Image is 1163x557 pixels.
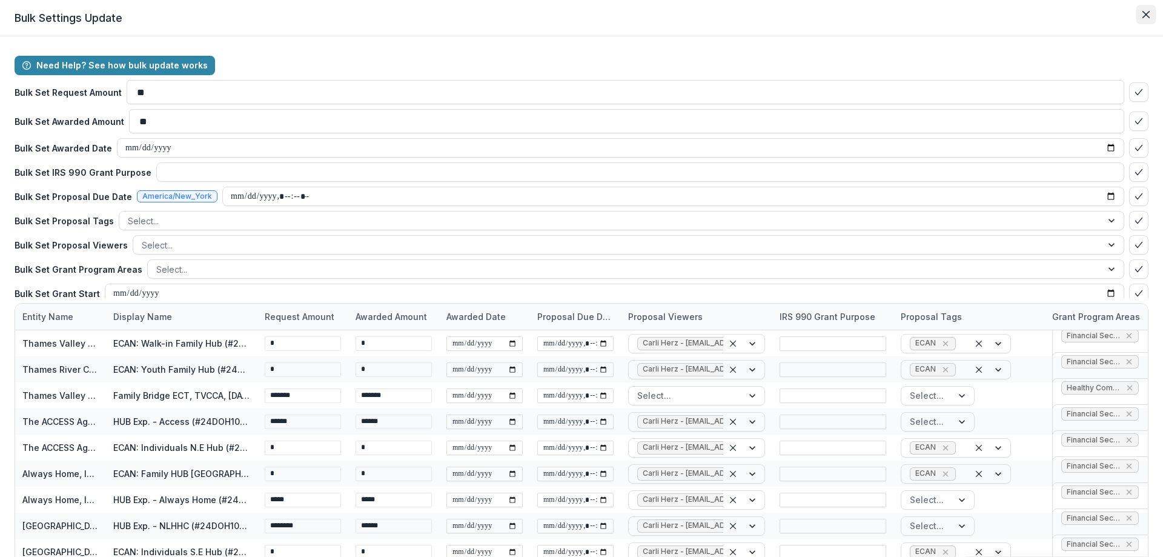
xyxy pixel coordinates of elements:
p: Bulk Set IRS 990 Grant Purpose [15,166,151,179]
button: bulk-confirm-option [1129,187,1148,206]
span: America/New_York [142,192,212,201]
button: bulk-confirm-option [1129,138,1148,158]
span: Financial Security [1067,540,1121,549]
span: ECAN [915,469,936,478]
div: Clear selected options [726,362,740,377]
p: Bulk Set Awarded Date [15,142,112,155]
div: Proposal Tags [893,304,1045,330]
button: bulk-confirm-option [1129,235,1148,255]
div: Entity Name [15,304,106,330]
div: Request Amount [257,304,348,330]
div: Awarded Date [439,304,530,330]
div: Awarded Amount [348,310,434,323]
div: Remove ECAN [939,338,952,350]
span: Financial Security [1067,410,1121,418]
span: Carli Herz - [EMAIL_ADDRESS][PERSON_NAME][DOMAIN_NAME] [643,521,873,530]
span: Carli Herz - [EMAIL_ADDRESS][PERSON_NAME][DOMAIN_NAME] [643,339,873,347]
p: Bulk Set Request Amount [15,86,122,99]
div: Always Home, Inc. [22,467,99,480]
div: Awarded Date [439,310,513,323]
span: Financial Security [1067,436,1121,444]
div: Clear selected options [726,336,740,351]
div: Remove Financial Security [1124,356,1135,368]
div: Clear selected options [972,362,986,377]
div: Remove Financial Security [1124,486,1135,498]
div: Remove Financial Security [1124,434,1135,446]
div: Remove Healthy Community [1125,382,1135,394]
p: Bulk Set Proposal Tags [15,215,114,227]
p: Bulk Set Proposal Viewers [15,239,128,252]
div: Remove Financial Security [1124,460,1135,472]
div: Remove Financial Security [1124,512,1135,524]
div: Remove ECAN [939,468,952,480]
div: Thames Valley Council for Community Action [22,389,99,402]
div: ECAN: Individuals N.E Hub (#24DOH1001DA) [113,441,250,454]
span: Financial Security [1067,358,1121,366]
div: Remove Financial Security [1124,408,1135,420]
span: Carli Herz - [EMAIL_ADDRESS][PERSON_NAME][DOMAIN_NAME] [643,443,873,452]
span: Carli Herz - [EMAIL_ADDRESS][PERSON_NAME][DOMAIN_NAME] [643,365,873,373]
span: Financial Security [1067,488,1121,496]
span: Healthy Community [1067,384,1121,392]
span: Carli Herz - [EMAIL_ADDRESS][PERSON_NAME][DOMAIN_NAME] [643,547,873,556]
p: Bulk Set Grant Start [15,287,100,300]
div: Clear selected options [726,519,740,533]
span: ECAN [915,339,936,347]
div: Thames Valley Council for Community Action [22,337,99,350]
div: Remove ECAN [939,442,952,454]
button: bulk-confirm-option [1129,259,1148,279]
div: HUB Exp. - Access (#24DOH1001HUBDA) [113,415,250,428]
div: Awarded Amount [348,304,439,330]
div: Proposal Due Date [530,310,621,323]
div: Clear selected options [726,415,740,429]
p: Bulk Set Awarded Amount [15,115,124,128]
div: Remove ECAN [939,364,952,376]
p: Bulk Set Proposal Due Date [15,190,132,203]
div: Proposal Due Date [530,304,621,330]
div: HUB Exp. - NLHHC (#24DOH1001HUBDA) [113,519,250,532]
span: Carli Herz - [EMAIL_ADDRESS][PERSON_NAME][DOMAIN_NAME] [643,469,873,478]
div: Proposal Viewers [621,310,710,323]
span: Carli Herz - [EMAIL_ADDRESS][PERSON_NAME][DOMAIN_NAME] [643,417,873,425]
div: ECAN: Family HUB [GEOGRAPHIC_DATA] (#24DOH1001DA) [113,467,250,480]
div: Clear selected options [972,336,986,351]
button: bulk-confirm-option [1129,211,1148,230]
div: HUB Exp. - Always Home (#24DOH1001HUBDA) [113,493,250,506]
p: Request Amount [265,310,334,323]
button: bulk-confirm-option [1129,284,1148,303]
div: Thames River Community Service, Inc. [22,363,99,376]
div: Display Name [106,304,257,330]
div: Grant Program Areas [1045,310,1147,323]
div: Remove Financial Security [1124,330,1135,342]
div: Family Bridge ECT, TVCCA, [DATE]-[DATE] [113,389,250,402]
div: ECAN: Youth Family Hub (#24DOH1001DA) [113,363,250,376]
div: The ACCESS Agency, Inc. [22,441,99,454]
div: Clear selected options [972,441,986,455]
button: bulk-confirm-option [1129,162,1148,182]
div: Proposal Tags [893,310,969,323]
p: Bulk Set Grant Program Areas [15,263,142,276]
div: Always Home, Inc. [22,493,99,506]
div: Clear selected options [726,493,740,507]
span: ECAN [915,443,936,452]
div: IRS 990 Grant Purpose [772,310,883,323]
span: ECAN [915,547,936,556]
div: Proposal Viewers [621,304,772,330]
div: The ACCESS Agency, Inc. [22,415,99,428]
button: Close [1136,5,1156,24]
div: Display Name [106,310,179,323]
span: Financial Security [1067,514,1121,522]
div: Remove Financial Security [1124,538,1135,550]
div: ECAN: Walk-in Family Hub (#24DOH1001DA) [113,337,250,350]
span: Financial Security [1067,332,1121,340]
span: Carli Herz - [EMAIL_ADDRESS][PERSON_NAME][DOMAIN_NAME] [643,495,873,504]
button: Need Help? See how bulk update works [15,56,215,75]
